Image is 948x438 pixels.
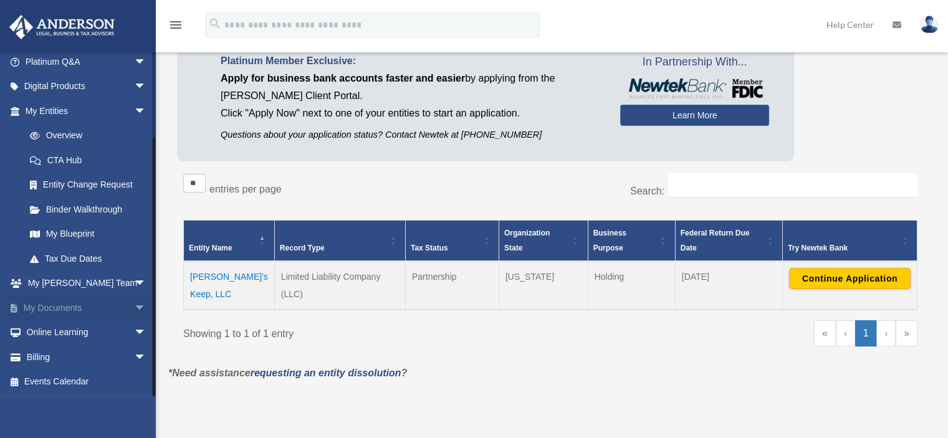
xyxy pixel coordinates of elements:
a: My [PERSON_NAME] Teamarrow_drop_down [9,271,165,296]
i: search [208,17,222,31]
a: Last [896,320,917,346]
span: In Partnership With... [620,52,769,72]
em: *Need assistance ? [168,368,407,378]
div: Showing 1 to 1 of 1 entry [183,320,541,343]
span: arrow_drop_down [134,295,159,321]
span: Entity Name [189,244,232,252]
label: Search: [630,186,664,196]
a: Tax Due Dates [17,246,159,271]
th: Record Type: Activate to sort [274,220,405,261]
a: menu [168,22,183,32]
th: Entity Name: Activate to invert sorting [184,220,275,261]
a: Entity Change Request [17,173,159,198]
span: Apply for business bank accounts faster and easier [221,73,465,83]
p: Click "Apply Now" next to one of your entities to start an application. [221,105,601,122]
th: Organization State: Activate to sort [499,220,588,261]
a: Overview [17,123,153,148]
span: arrow_drop_down [134,74,159,100]
a: Billingarrow_drop_down [9,345,165,369]
td: [US_STATE] [499,261,588,310]
td: Partnership [405,261,499,310]
a: Learn More [620,105,769,126]
td: Limited Liability Company (LLC) [274,261,405,310]
img: User Pic [920,16,939,34]
span: Federal Return Due Date [681,229,750,252]
a: My Documentsarrow_drop_down [9,295,165,320]
p: Questions about your application status? Contact Newtek at [PHONE_NUMBER] [221,127,601,143]
a: My Entitiesarrow_drop_down [9,98,159,123]
p: by applying from the [PERSON_NAME] Client Portal. [221,70,601,105]
span: arrow_drop_down [134,271,159,297]
a: 1 [855,320,877,346]
div: Try Newtek Bank [788,240,898,255]
span: arrow_drop_down [134,98,159,124]
th: Tax Status: Activate to sort [405,220,499,261]
a: First [814,320,836,346]
th: Try Newtek Bank : Activate to sort [782,220,917,261]
a: Next [876,320,896,346]
img: Anderson Advisors Platinum Portal [6,15,118,39]
a: Online Learningarrow_drop_down [9,320,165,345]
span: Tax Status [411,244,448,252]
a: CTA Hub [17,148,159,173]
i: menu [168,17,183,32]
a: Previous [836,320,855,346]
span: Organization State [504,229,550,252]
a: My Blueprint [17,222,159,247]
span: arrow_drop_down [134,49,159,75]
button: Continue Application [789,268,911,289]
td: [PERSON_NAME]'s Keep, LLC [184,261,275,310]
a: requesting an entity dissolution [251,368,401,378]
a: Digital Productsarrow_drop_down [9,74,165,99]
td: [DATE] [675,261,782,310]
span: Business Purpose [593,229,626,252]
label: entries per page [209,184,282,194]
span: Record Type [280,244,325,252]
a: Binder Walkthrough [17,197,159,222]
th: Business Purpose: Activate to sort [588,220,675,261]
a: Platinum Q&Aarrow_drop_down [9,49,165,74]
span: arrow_drop_down [134,345,159,370]
span: arrow_drop_down [134,320,159,346]
img: NewtekBankLogoSM.png [626,79,763,98]
td: Holding [588,261,675,310]
th: Federal Return Due Date: Activate to sort [675,220,782,261]
p: Platinum Member Exclusive: [221,52,601,70]
a: Events Calendar [9,369,165,394]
